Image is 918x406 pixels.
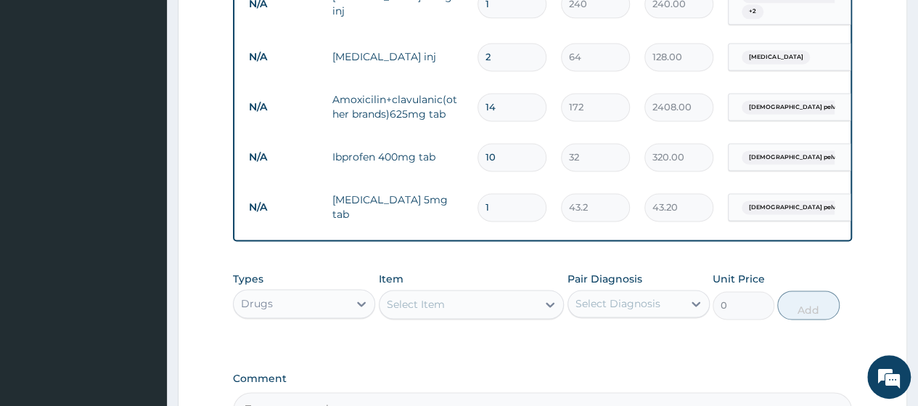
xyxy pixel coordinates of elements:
[742,200,903,215] span: [DEMOGRAPHIC_DATA] pelvic inflammatory dis...
[742,150,903,165] span: [DEMOGRAPHIC_DATA] pelvic inflammatory dis...
[242,44,325,70] td: N/A
[387,297,445,312] div: Select Item
[777,291,839,320] button: Add
[27,73,59,109] img: d_794563401_company_1708531726252_794563401
[742,50,810,65] span: [MEDICAL_DATA]
[241,296,273,311] div: Drugs
[238,7,273,42] div: Minimize live chat window
[742,4,763,19] span: + 2
[7,260,276,311] textarea: Type your message and hit 'Enter'
[75,81,244,100] div: Chat with us now
[742,100,903,115] span: [DEMOGRAPHIC_DATA] pelvic inflammatory dis...
[233,372,852,384] label: Comment
[325,42,470,71] td: [MEDICAL_DATA] inj
[325,85,470,129] td: Amoxicilin+clavulanic(other brands)625mg tab
[325,142,470,171] td: Ibprofen 400mg tab
[713,272,765,286] label: Unit Price
[379,272,403,286] label: Item
[242,94,325,121] td: N/A
[567,272,642,286] label: Pair Diagnosis
[575,296,660,311] div: Select Diagnosis
[242,194,325,221] td: N/A
[242,144,325,171] td: N/A
[325,185,470,229] td: [MEDICAL_DATA] 5mg tab
[233,273,263,285] label: Types
[84,115,200,261] span: We're online!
